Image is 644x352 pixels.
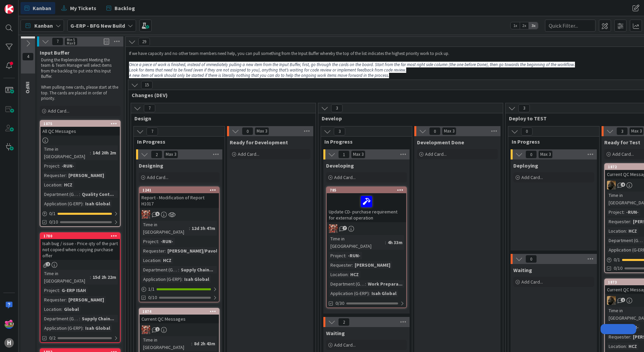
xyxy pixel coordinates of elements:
div: Time in [GEOGRAPHIC_DATA] [42,145,90,160]
span: : [348,271,349,278]
span: INFO [25,82,31,93]
span: : [90,149,91,156]
span: Add Card... [147,174,168,180]
div: Project [141,238,158,245]
span: Kanban [33,4,51,12]
span: : [182,275,183,283]
div: 1780 [40,233,120,239]
img: JK [141,210,150,219]
span: 0 / 1 [49,210,56,217]
em: Look for items that need to be fixed (even if they are not assigned to you), anything that’s wait... [129,67,406,73]
div: Application (G-ERP) [42,200,83,207]
span: : [90,273,91,281]
span: Kanban [34,22,53,30]
div: Requester [141,247,165,255]
span: 1x [511,22,520,29]
span: 7 [147,127,158,136]
img: JK [141,325,150,334]
div: 785 [327,187,406,193]
div: HCZ [627,227,639,235]
div: Requester [42,296,66,303]
span: : [160,257,161,264]
div: Update CD- purchase requirement for external operation [327,193,406,222]
span: 3x [529,22,538,29]
span: 1 [338,150,350,158]
p: During the Replenishment Meeting the team & Team Manager will select items from the backlog to pu... [41,57,119,79]
div: H [4,338,14,348]
span: : [79,190,80,198]
div: JK [327,224,406,233]
p: When pulling new cards, please start at the top. The cards are placed in order of priority. [41,85,119,101]
div: 1874Current QC Messages [139,309,219,323]
span: Add Card... [334,342,356,348]
div: 1241 [142,188,219,193]
span: : [83,200,84,207]
span: 4 [22,53,34,61]
div: Requester [329,261,352,269]
a: 1875All QC MessagesTime in [GEOGRAPHIC_DATA]:14d 20h 2mProject:-RUN-Requester:[PERSON_NAME]Locati... [40,120,121,227]
a: 1241Report - Modification of Report H1017JKTime in [GEOGRAPHIC_DATA]:12d 3h 47mProject:-RUN-Reque... [139,186,220,302]
span: Backlog [115,4,135,12]
div: Max 3 [444,129,454,133]
div: [PERSON_NAME]/Pavol... [166,247,223,255]
img: JK [329,224,337,233]
div: HCZ [627,343,639,350]
div: 1/1 [139,285,219,293]
div: Max 3 [257,129,267,133]
div: G-ERP ISAH [60,287,88,294]
div: 1241Report - Modification of Report H1017 [139,187,219,208]
div: Isah bug / issue - Price qty of the part not copied when copying purchase offer [40,239,120,260]
div: Location [42,305,61,313]
span: 7 [343,226,347,230]
span: In Progress [512,138,591,145]
span: : [630,218,631,225]
div: 4h 33m [386,239,404,246]
div: Location [42,181,61,188]
div: [PERSON_NAME] [67,172,106,179]
div: Isah Global [183,275,211,283]
div: Current QC Messages [139,315,219,323]
div: Max 3 [631,129,642,133]
div: All QC Messages [40,127,120,136]
div: 8d 2h 43m [192,340,217,347]
div: Max 3 [166,153,176,156]
div: JK [139,210,219,219]
span: Add Card... [238,151,259,157]
span: Developing [326,162,354,169]
div: [PERSON_NAME] [67,296,106,303]
span: : [83,324,84,332]
span: Input Buffer [40,49,69,56]
div: Department (G-ERP) [42,315,79,322]
div: -RUN- [624,208,640,216]
span: : [189,225,190,232]
div: 1875 [43,121,120,126]
span: : [165,247,166,255]
span: : [66,172,67,179]
span: : [61,305,62,313]
div: Location [607,343,626,350]
span: Designing [139,162,163,169]
div: Isah Global [84,200,112,207]
div: 1780 [43,234,120,238]
span: : [79,315,80,322]
span: : [385,239,386,246]
b: G-ERP - BFG New Build [70,22,125,29]
span: Development Done [417,139,464,146]
span: 1 [155,327,160,331]
span: Add Card... [521,279,543,285]
span: 0 [521,127,533,136]
span: : [623,208,624,216]
a: 785Update CD- purchase requirement for external operationJKTime in [GEOGRAPHIC_DATA]:4h 33mProjec... [326,186,407,308]
span: 0/2 [49,334,56,342]
div: 1241 [139,187,219,193]
div: Application (G-ERP) [42,324,83,332]
span: 2 [621,298,625,302]
a: My Tickets [57,2,100,14]
span: Add Card... [612,151,634,157]
div: Time in [GEOGRAPHIC_DATA] [141,221,189,236]
div: Department (G-ERP) [141,266,178,273]
span: Design [134,115,307,122]
span: Deploying [513,162,538,169]
div: Requester [607,218,630,225]
div: JK [139,325,219,334]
